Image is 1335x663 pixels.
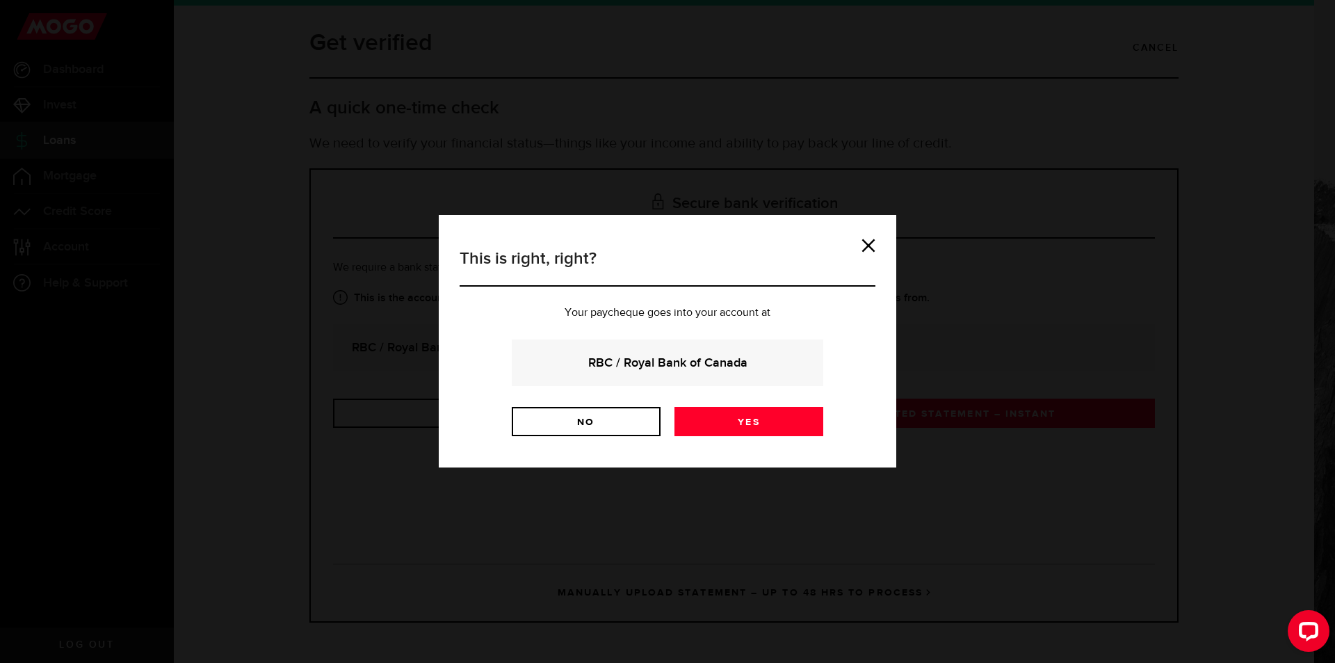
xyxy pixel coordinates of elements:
[512,407,661,436] a: No
[531,353,804,372] strong: RBC / Royal Bank of Canada
[460,246,875,287] h3: This is right, right?
[460,307,875,319] p: Your paycheque goes into your account at
[1277,605,1335,663] iframe: LiveChat chat widget
[674,407,823,436] a: Yes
